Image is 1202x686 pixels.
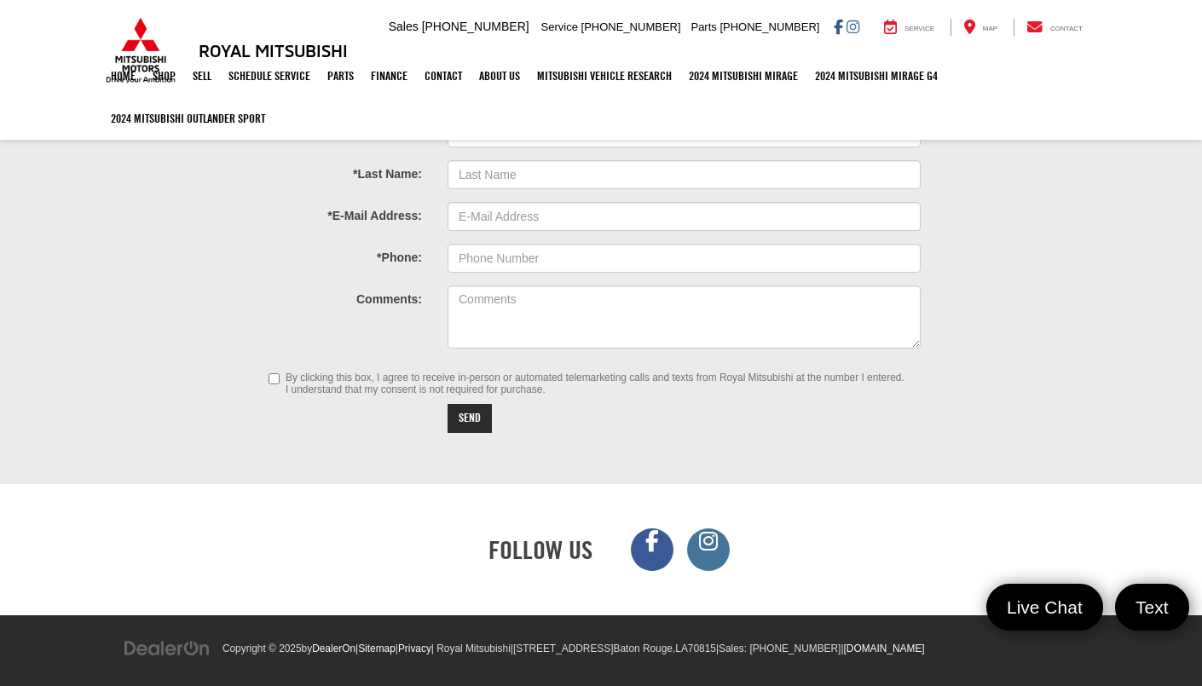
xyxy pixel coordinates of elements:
a: Schedule Service: Opens in a new tab [220,55,319,97]
a: Mitsubishi Vehicle Research [529,55,680,97]
span: Map [983,25,997,32]
span: | Royal Mitsubishi [431,643,511,654]
span: [STREET_ADDRESS] [513,643,614,654]
small: By clicking this box, I agree to receive in-person or automated telemarketing calls and texts fro... [286,372,908,395]
a: Live Chat [986,584,1103,631]
a: Shop [144,55,184,97]
span: LA [675,643,688,654]
input: Last Name [448,160,921,189]
span: [PHONE_NUMBER] [422,20,529,33]
a: Sell [184,55,220,97]
img: Mitsubishi [102,17,179,84]
a: Map [951,19,1010,36]
a: About Us [471,55,529,97]
a: Facebook: Click to visit our Facebook page [626,528,679,571]
a: Facebook: Click to visit our Facebook page [834,20,843,33]
span: Service [904,25,934,32]
a: Service [871,19,947,36]
span: [PHONE_NUMBER] [719,20,819,33]
label: *Last Name: [269,160,435,183]
span: | [396,643,431,654]
label: *Phone: [269,244,435,267]
a: Contact [1014,19,1095,36]
a: 2024 Mitsubishi Outlander SPORT [102,97,274,140]
input: Phone Number [448,244,921,273]
label: Comments: [269,285,435,308]
h4: Follow Us [463,536,618,564]
label: *E-Mail Address: [269,202,435,225]
span: Text [1127,596,1177,619]
input: E-Mail Address [448,202,921,231]
input: Send [448,404,492,433]
input: By clicking this box, I agree to receive in-person or automated telemarketing calls and texts fro... [269,367,280,390]
span: Baton Rouge, [614,643,676,654]
span: 70815 [688,643,716,654]
span: Sales: [719,643,747,654]
a: Instagram: Click to visit our Instagram page [682,528,735,571]
span: by [302,643,355,654]
span: [PHONE_NUMBER] [749,643,841,654]
a: Contact [416,55,471,97]
span: | [841,643,924,654]
span: [PHONE_NUMBER] [581,20,681,33]
a: DealerOn Home Page [312,643,355,654]
a: Privacy [398,643,431,654]
span: Service [541,20,578,33]
a: DealerOn [124,641,211,654]
a: 2024 Mitsubishi Mirage [680,55,806,97]
span: | [355,643,396,654]
a: 2024 Mitsubishi Mirage G4 [806,55,946,97]
span: Parts [691,20,716,33]
a: Sitemap [358,643,396,654]
span: Copyright © 2025 [222,643,302,654]
img: DealerOn [124,639,211,658]
h3: Royal Mitsubishi [199,41,348,60]
span: Sales [389,20,419,33]
a: Instagram: Click to visit our Instagram page [847,20,859,33]
span: Contact [1050,25,1083,32]
a: Parts: Opens in a new tab [319,55,362,97]
a: Finance [362,55,416,97]
span: | [511,643,716,654]
a: [DOMAIN_NAME] [844,643,925,654]
a: Text [1115,584,1189,631]
span: Live Chat [998,596,1091,619]
a: Home [102,55,144,97]
span: | [716,643,841,654]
